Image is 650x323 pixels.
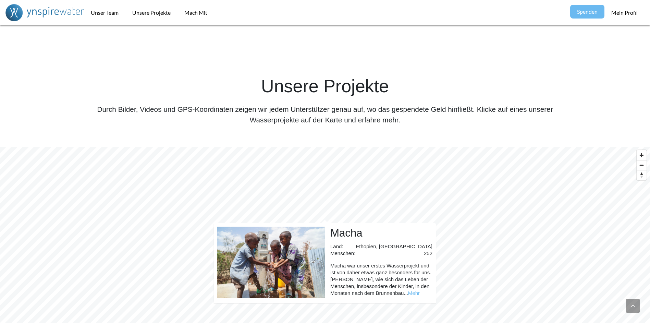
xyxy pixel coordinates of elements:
[217,227,325,298] img: DSC05579.jpg
[570,5,604,19] a: Spenden
[330,250,432,257] div: Menschen:
[424,250,432,257] span: 252
[86,75,564,97] div: Unsere Projekte
[408,290,420,296] a: Mehr
[330,243,432,250] div: Land:
[637,150,647,160] button: Zoom in
[637,170,647,180] button: Reset bearing to north
[637,160,647,170] button: Zoom out
[330,227,432,239] h4: Macha
[330,262,432,297] div: Macha war unser erstes Wasserprojekt und ist von daher etwas ganz besonders für uns. [PERSON_NAME...
[356,243,432,250] span: Ethopien, [GEOGRAPHIC_DATA]
[86,104,564,125] p: Durch Bilder, Videos und GPS-Koordinaten zeigen wir jedem Unterstützer genau auf, wo das gespende...
[626,299,640,313] a: Nach oben scrollen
